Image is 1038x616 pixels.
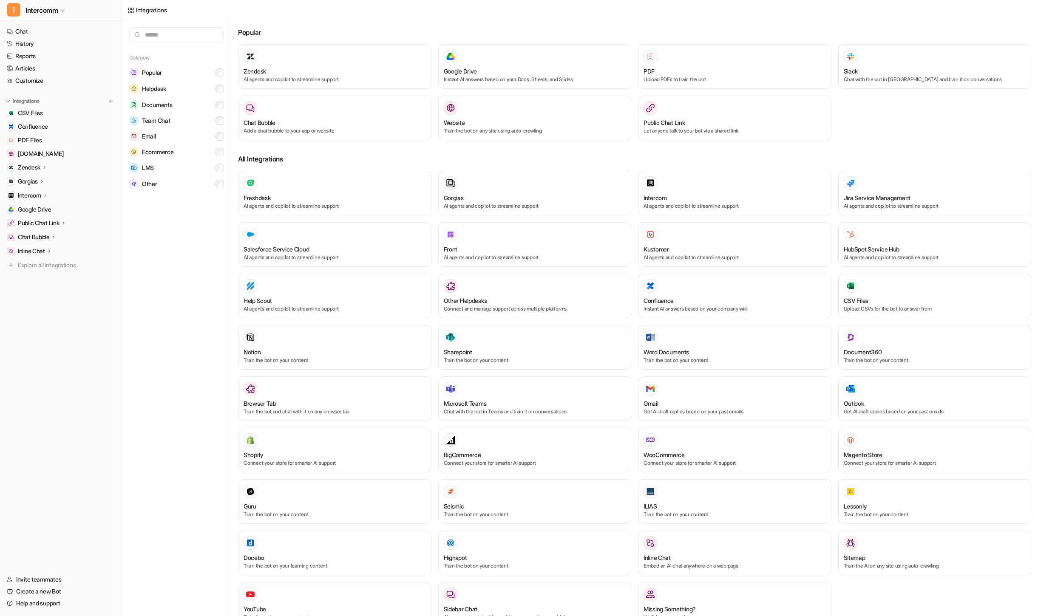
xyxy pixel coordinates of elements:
button: NotionNotionTrain the bot on your content [238,325,431,370]
h3: Docebo [244,553,264,562]
button: LMSLMS [129,160,224,176]
button: BigCommerceBigCommerceConnect your store for smarter AI support [438,428,632,472]
a: Help and support [3,597,119,609]
button: HubSpot Service HubHubSpot Service HubAI agents and copilot to streamline support [838,222,1032,267]
p: Train the bot on your learning content [244,562,426,570]
h3: Document360 [844,348,882,356]
p: Intercom [18,191,41,200]
img: Magento Store [846,436,855,444]
button: Inline ChatEmbed an AI chat anywhere on a web page [638,531,831,575]
button: EcommerceEcommerce [129,144,224,160]
p: Embed an AI chat anywhere on a web page [644,562,826,570]
button: Document360Document360Train the bot on your content [838,325,1032,370]
button: ConfluenceConfluenceInstant AI answers based on your company wiki [638,274,831,318]
span: Popular [142,68,162,77]
p: Integrations [13,98,39,105]
p: AI agents and copilot to streamline support [444,254,626,261]
img: HubSpot Service Hub [846,230,855,239]
p: Instant AI answers based on your company wiki [644,305,826,313]
p: AI agents and copilot to streamline support [644,202,826,210]
button: FreshdeskAI agents and copilot to streamline support [238,171,431,215]
h3: WooCommerce [644,450,685,459]
img: LMS [129,163,139,172]
p: Get AI draft replies based on your past emails [644,408,826,415]
button: Other HelpdesksOther HelpdesksConnect and manage support across multiple platforms. [438,274,632,318]
img: Other Helpdesks [446,282,455,290]
h3: Guru [244,502,256,511]
img: Kustomer [646,230,655,239]
p: Train the AI on any site using auto-crawling [844,562,1026,570]
img: Sitemap [846,539,855,547]
img: Front [446,230,455,239]
p: Connect your store for smarter AI support [444,459,626,467]
h3: Sitemap [844,553,865,562]
img: Google Drive [9,207,14,212]
img: Word Documents [646,333,655,342]
h3: Confluence [644,296,674,305]
img: Microsoft Teams [446,384,455,393]
img: YouTube [246,590,255,599]
p: AI agents and copilot to streamline support [244,76,426,83]
p: Train the bot on your content [844,511,1026,518]
button: Salesforce Service Cloud Salesforce Service CloudAI agents and copilot to streamline support [238,222,431,267]
button: IntercomAI agents and copilot to streamline support [638,171,831,215]
img: Highspot [446,539,455,547]
span: CSV Files [18,109,43,117]
a: Chat [3,25,119,37]
p: Connect your store for smarter AI support [244,459,426,467]
button: Google DriveGoogle DriveInstant AI answers based on your Docs, Sheets, and Slides [438,44,632,89]
h3: Browser Tab [244,399,276,408]
img: expand menu [5,98,11,104]
a: Reports [3,50,119,62]
img: Lessonly [846,487,855,496]
span: Confluence [18,122,48,131]
a: ConfluenceConfluence [3,121,119,133]
h3: PDF [644,67,655,76]
h3: Intercom [644,193,667,202]
img: Helpdesk [129,84,139,93]
img: Email [129,132,139,141]
img: Public Chat Link [9,220,14,226]
p: Train the bot on your content [644,356,826,364]
button: KustomerKustomerAI agents and copilot to streamline support [638,222,831,267]
img: Notion [246,333,255,342]
h3: Outlook [844,399,864,408]
h3: Website [444,118,465,127]
p: Connect your store for smarter AI support [644,459,826,467]
h3: Gorgias [444,193,464,202]
h5: Category [129,54,224,61]
button: Magento StoreMagento StoreConnect your store for smarter AI support [838,428,1032,472]
img: Google Drive [446,53,455,60]
img: Confluence [646,282,655,290]
img: explore all integrations [7,261,15,269]
button: Word DocumentsWord DocumentsTrain the bot on your content [638,325,831,370]
p: AI agents and copilot to streamline support [844,202,1026,210]
p: AI agents and copilot to streamline support [244,305,426,313]
a: www.helpdesk.com[DOMAIN_NAME] [3,148,119,160]
h3: Microsoft Teams [444,399,487,408]
p: AI agents and copilot to streamline support [644,254,826,261]
img: Guru [246,487,255,496]
img: WooCommerce [646,438,655,443]
button: PopularPopular [129,65,224,81]
p: Upload PDFs to train the bot [644,76,826,83]
a: Customize [3,75,119,87]
p: Chat Bubble [18,233,50,241]
h3: HubSpot Service Hub [844,245,900,254]
h3: Kustomer [644,245,669,254]
h3: Front [444,245,458,254]
span: Intercomm [26,4,58,16]
h3: Google Drive [444,67,477,76]
p: Train the bot on your content [444,511,626,518]
button: WebsiteWebsiteTrain the bot on any site using auto-crawling [438,96,632,140]
img: Ecommerce [129,147,139,156]
h3: Gmail [644,399,658,408]
p: Train the bot on your content [244,356,426,364]
h3: Salesforce Service Cloud [244,245,309,254]
span: PDF Files [18,136,42,144]
img: Gorgias [9,179,14,184]
button: WooCommerceWooCommerceConnect your store for smarter AI support [638,428,831,472]
span: Helpdesk [142,85,166,93]
button: Public Chat LinkLet anyone talk to your bot via a shared link [638,96,831,140]
button: CSV FilesCSV FilesUpload CSVs for the bot to answer from [838,274,1032,318]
